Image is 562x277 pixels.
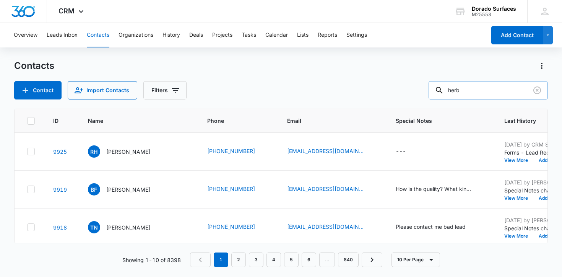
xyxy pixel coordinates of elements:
span: Email [287,117,366,125]
div: --- [396,147,406,156]
a: [EMAIL_ADDRESS][DOMAIN_NAME] [287,185,364,193]
span: ID [53,117,58,125]
h1: Contacts [14,60,54,72]
p: Showing 1-10 of 8398 [122,256,181,264]
button: Settings [346,23,367,47]
div: Special Notes - How is the quality? What kind of guarantee can I get? bad lead - Select to Edit F... [396,185,486,194]
p: [PERSON_NAME] [106,148,150,156]
a: Navigate to contact details page for Bernie Frank [53,186,67,193]
a: Page 4 [266,253,281,267]
button: View More [504,158,533,163]
div: Email - lindanunez36@yahoo.com - Select to Edit Field [287,223,377,232]
a: [PHONE_NUMBER] [207,147,255,155]
p: [PERSON_NAME] [106,186,150,194]
span: Phone [207,117,258,125]
button: Clear [531,84,543,96]
a: Page 6 [302,253,316,267]
a: [EMAIL_ADDRESS][DOMAIN_NAME] [287,147,364,155]
a: Page 3 [249,253,263,267]
a: Page 840 [338,253,359,267]
button: Reports [318,23,337,47]
button: Actions [536,60,548,72]
button: View More [504,196,533,200]
div: Phone - (303) 483-8232 - Select to Edit Field [207,147,269,156]
span: BF [88,183,100,196]
div: Special Notes - Please contact me bad lead - Select to Edit Field [396,223,479,232]
button: Add Contact [14,81,62,99]
button: Projects [212,23,232,47]
button: Calendar [265,23,288,47]
a: [PHONE_NUMBER] [207,223,255,231]
a: Page 5 [284,253,299,267]
div: account id [472,12,516,17]
p: [PERSON_NAME] [106,223,150,231]
a: [EMAIL_ADDRESS][DOMAIN_NAME] [287,223,364,231]
div: Name - Bernie Frank - Select to Edit Field [88,183,164,196]
div: account name [472,6,516,12]
button: Overview [14,23,37,47]
button: Contacts [87,23,109,47]
button: Import Contacts [68,81,137,99]
button: Organizations [119,23,153,47]
a: [PHONE_NUMBER] [207,185,255,193]
span: TN [88,221,100,233]
span: Special Notes [396,117,486,125]
span: CRM [58,7,75,15]
div: Name - Ryan Haines - Select to Edit Field [88,145,164,158]
div: Name - Timothy Nazareno - Select to Edit Field [88,221,164,233]
button: Add Contact [491,26,543,44]
button: History [162,23,180,47]
button: 10 Per Page [391,253,440,267]
a: Page 2 [231,253,246,267]
div: Phone - (559) 639-9158 - Select to Edit Field [207,223,269,232]
div: Special Notes - - Select to Edit Field [396,147,420,156]
nav: Pagination [190,253,382,267]
input: Search Contacts [429,81,548,99]
button: View More [504,234,533,238]
a: Navigate to contact details page for Ryan Haines [53,148,67,155]
button: Tasks [242,23,256,47]
div: Email - ryanlhaines@gmail.com - Select to Edit Field [287,147,377,156]
div: Phone - (941) 822-1274 - Select to Edit Field [207,185,269,194]
div: Email - mguthrie@gmail.com - Select to Edit Field [287,185,377,194]
button: Filters [143,81,187,99]
em: 1 [214,253,228,267]
a: Next Page [362,253,382,267]
span: RH [88,145,100,158]
button: Leads Inbox [47,23,78,47]
button: Lists [297,23,309,47]
button: Deals [189,23,203,47]
span: Name [88,117,178,125]
div: Please contact me bad lead [396,223,466,231]
div: How is the quality? What kind of guarantee can I get? bad lead [396,185,472,193]
a: Navigate to contact details page for Timothy Nazareno [53,224,67,231]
